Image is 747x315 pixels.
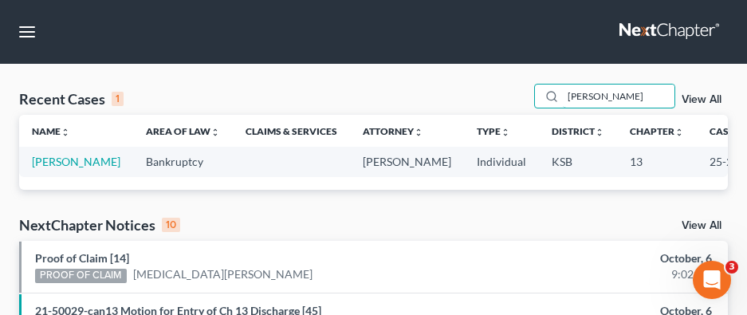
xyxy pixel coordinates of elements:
i: unfold_more [61,128,70,137]
a: View All [682,220,721,231]
a: Area of Lawunfold_more [146,125,220,137]
div: October, 6 [497,250,712,266]
div: 9:02AM [497,266,712,282]
a: [MEDICAL_DATA][PERSON_NAME] [133,266,313,282]
a: [PERSON_NAME] [32,155,120,168]
a: Typeunfold_more [477,125,510,137]
td: Bankruptcy [133,147,233,176]
a: Attorneyunfold_more [363,125,423,137]
a: Districtunfold_more [552,125,604,137]
td: 13 [617,147,697,176]
span: 3 [725,261,738,274]
a: View All [682,94,721,105]
th: Claims & Services [233,115,350,147]
i: unfold_more [595,128,604,137]
a: Proof of Claim [14] [35,251,129,265]
a: Nameunfold_more [32,125,70,137]
td: [PERSON_NAME] [350,147,464,176]
div: 10 [162,218,180,232]
div: Recent Cases [19,89,124,108]
i: unfold_more [414,128,423,137]
div: PROOF OF CLAIM [35,269,127,283]
td: Individual [464,147,539,176]
iframe: Intercom live chat [693,261,731,299]
i: unfold_more [210,128,220,137]
i: unfold_more [674,128,684,137]
input: Search by name... [563,85,674,108]
div: 1 [112,92,124,106]
i: unfold_more [501,128,510,137]
div: NextChapter Notices [19,215,180,234]
a: Chapterunfold_more [630,125,684,137]
td: KSB [539,147,617,176]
